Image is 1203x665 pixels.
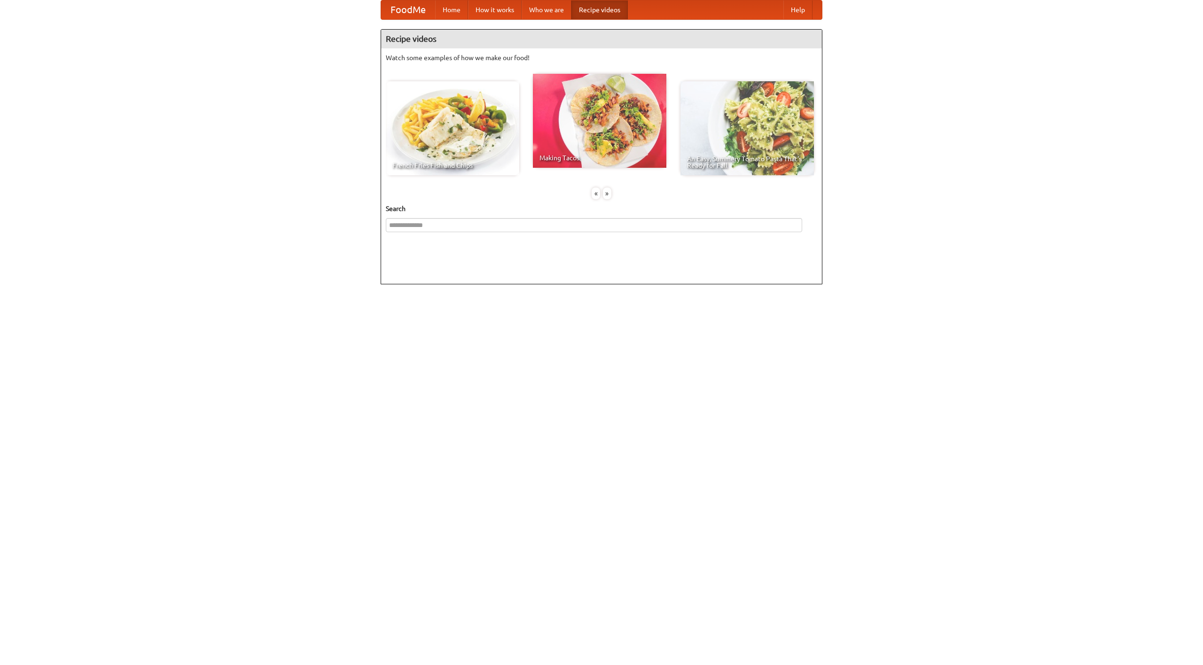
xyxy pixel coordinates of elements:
[435,0,468,19] a: Home
[603,188,611,199] div: »
[680,81,814,175] a: An Easy, Summery Tomato Pasta That's Ready for Fall
[386,81,519,175] a: French Fries Fish and Chips
[783,0,812,19] a: Help
[533,74,666,168] a: Making Tacos
[522,0,571,19] a: Who we are
[381,30,822,48] h4: Recipe videos
[386,204,817,213] h5: Search
[381,0,435,19] a: FoodMe
[571,0,628,19] a: Recipe videos
[386,53,817,63] p: Watch some examples of how we make our food!
[539,155,660,161] span: Making Tacos
[468,0,522,19] a: How it works
[592,188,600,199] div: «
[687,156,807,169] span: An Easy, Summery Tomato Pasta That's Ready for Fall
[392,162,513,169] span: French Fries Fish and Chips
